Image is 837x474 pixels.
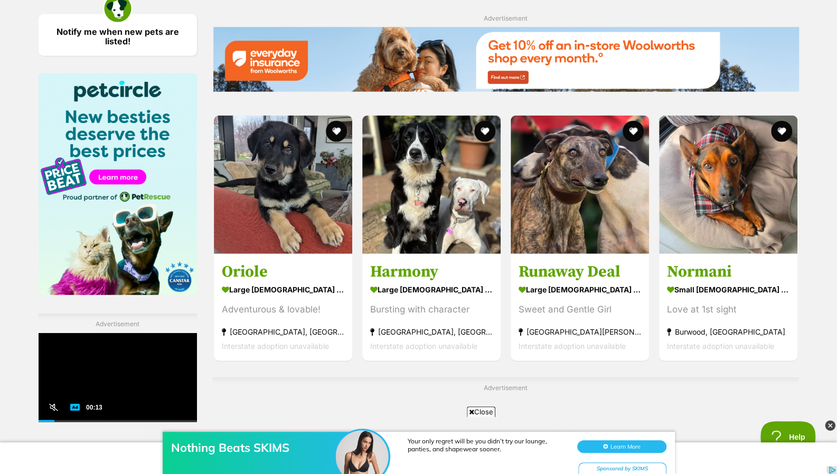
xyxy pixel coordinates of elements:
iframe: Advertisement [39,333,197,465]
img: close_grey_3x.png [825,420,835,431]
div: Your only regret will be you didn’t try our lounge, panties, and shapewear sooner. [408,26,566,42]
button: Learn More [577,30,666,42]
span: Advertisement [484,14,528,22]
img: Everyday Insurance promotional banner [213,27,799,92]
img: Normani - Dachshund Dog [659,116,797,254]
a: Everyday Insurance promotional banner [213,27,799,94]
a: Notify me when new pets are listed! [39,14,197,56]
img: Pet Circle promo banner [39,73,197,295]
div: Adventurous & lovable! [222,302,344,316]
img: Runaway Deal - Greyhound Dog [511,116,649,254]
button: favourite [474,121,495,142]
strong: Burwood, [GEOGRAPHIC_DATA] [667,324,789,338]
div: Bursting with character [370,302,493,316]
h3: Harmony [370,261,493,281]
strong: large [DEMOGRAPHIC_DATA] Dog [222,281,344,297]
div: Sponsored by SKIMS [578,52,666,65]
h3: Oriole [222,261,344,281]
h3: Normani [667,261,789,281]
strong: large [DEMOGRAPHIC_DATA] Dog [370,281,493,297]
strong: small [DEMOGRAPHIC_DATA] Dog [667,281,789,297]
span: Interstate adoption unavailable [370,341,477,350]
a: Oriole large [DEMOGRAPHIC_DATA] Dog Adventurous & lovable! [GEOGRAPHIC_DATA], [GEOGRAPHIC_DATA] I... [214,253,352,361]
div: Love at 1st sight [667,302,789,316]
h3: Runaway Deal [519,261,641,281]
button: favourite [772,121,793,142]
a: Harmony large [DEMOGRAPHIC_DATA] Dog Bursting with character [GEOGRAPHIC_DATA], [GEOGRAPHIC_DATA]... [362,253,501,361]
div: Nothing Beats SKIMS [171,30,340,44]
span: Close [467,406,495,417]
a: Normani small [DEMOGRAPHIC_DATA] Dog Love at 1st sight Burwood, [GEOGRAPHIC_DATA] Interstate adop... [659,253,797,361]
span: Interstate adoption unavailable [519,341,626,350]
strong: large [DEMOGRAPHIC_DATA] Dog [519,281,641,297]
span: Interstate adoption unavailable [222,341,329,350]
strong: [GEOGRAPHIC_DATA], [GEOGRAPHIC_DATA] [222,324,344,338]
img: Nothing Beats SKIMS [336,20,389,72]
strong: [GEOGRAPHIC_DATA], [GEOGRAPHIC_DATA] [370,324,493,338]
img: Oriole - Maremma Sheepdog x German Shepherd Dog [214,116,352,254]
strong: [GEOGRAPHIC_DATA][PERSON_NAME][GEOGRAPHIC_DATA] [519,324,641,338]
img: Harmony - Bernese Mountain Dog x Poodle (Standard) Dog [362,116,501,254]
div: Sweet and Gentle Girl [519,302,641,316]
span: Interstate adoption unavailable [667,341,774,350]
button: favourite [326,121,347,142]
a: Runaway Deal large [DEMOGRAPHIC_DATA] Dog Sweet and Gentle Girl [GEOGRAPHIC_DATA][PERSON_NAME][GE... [511,253,649,361]
button: favourite [623,121,644,142]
